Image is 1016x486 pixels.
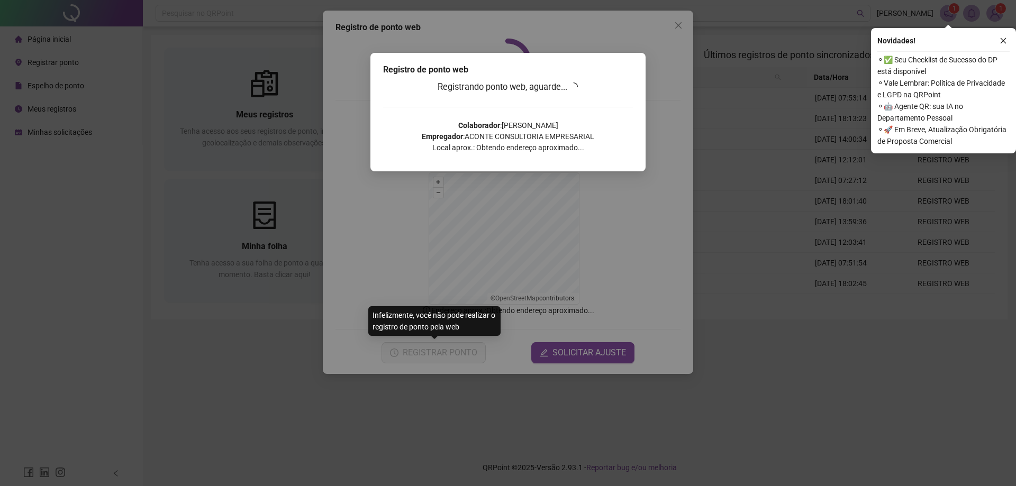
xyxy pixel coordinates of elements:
[877,100,1010,124] span: ⚬ 🤖 Agente QR: sua IA no Departamento Pessoal
[383,63,633,76] div: Registro de ponto web
[458,121,500,130] strong: Colaborador
[877,77,1010,100] span: ⚬ Vale Lembrar: Política de Privacidade e LGPD na QRPoint
[368,306,501,336] div: Infelizmente, você não pode realizar o registro de ponto pela web
[383,80,633,94] h3: Registrando ponto web, aguarde...
[877,54,1010,77] span: ⚬ ✅ Seu Checklist de Sucesso do DP está disponível
[1000,37,1007,44] span: close
[422,132,463,141] strong: Empregador
[877,35,915,47] span: Novidades !
[383,120,633,153] p: : [PERSON_NAME] : ACONTE CONSULTORIA EMPRESARIAL Local aprox.: Obtendo endereço aproximado...
[877,124,1010,147] span: ⚬ 🚀 Em Breve, Atualização Obrigatória de Proposta Comercial
[569,82,578,91] span: loading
